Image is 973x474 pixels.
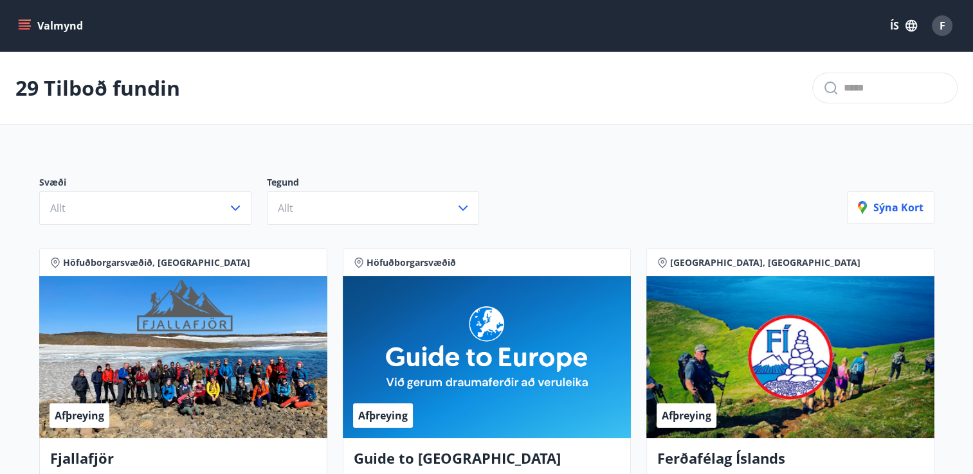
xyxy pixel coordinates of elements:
span: Afþreying [662,408,711,423]
p: 29 Tilboð fundin [15,74,180,102]
p: Tegund [267,176,495,191]
span: Afþreying [358,408,408,423]
button: F [927,10,958,41]
button: Allt [39,191,251,225]
span: Afþreying [55,408,104,423]
span: Allt [278,201,293,215]
span: [GEOGRAPHIC_DATA], [GEOGRAPHIC_DATA] [670,256,860,269]
span: Höfuðborgarsvæðið, [GEOGRAPHIC_DATA] [63,256,250,269]
button: menu [15,14,88,37]
span: F [940,19,945,33]
span: Höfuðborgarsvæðið [367,256,456,269]
button: Allt [267,191,479,225]
p: Svæði [39,176,267,191]
p: Sýna kort [858,200,923,215]
button: Sýna kort [847,191,934,224]
span: Allt [50,201,66,215]
button: ÍS [883,14,924,37]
